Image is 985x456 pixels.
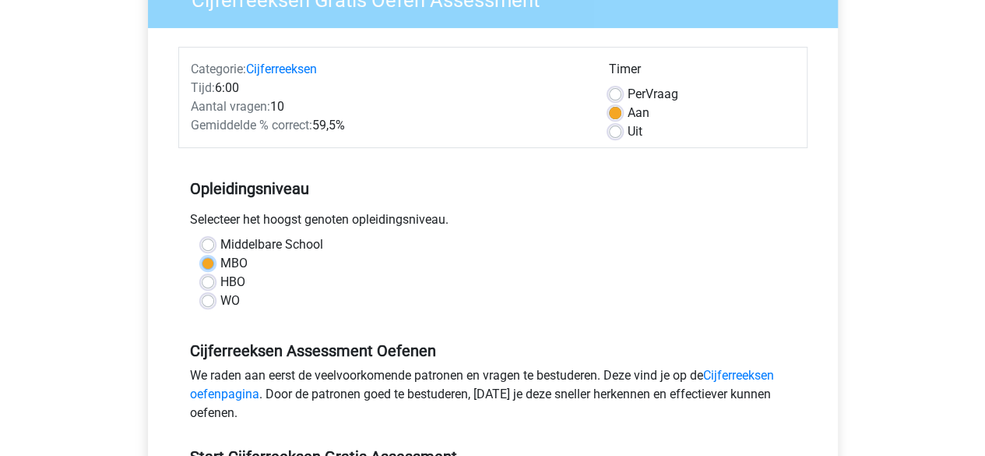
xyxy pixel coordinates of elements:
label: HBO [220,273,245,292]
div: Timer [609,60,795,85]
div: We raden aan eerst de veelvoorkomende patronen en vragen te bestuderen. Deze vind je op de . Door... [178,366,807,429]
h5: Cijferreeksen Assessment Oefenen [190,341,796,360]
div: 59,5% [179,116,597,135]
label: MBO [220,254,248,273]
label: WO [220,292,240,310]
span: Per [628,87,646,101]
label: Middelbare School [220,235,323,254]
div: 10 [179,97,597,116]
span: Categorie: [191,62,246,76]
label: Uit [628,122,642,141]
label: Aan [628,104,649,122]
h5: Opleidingsniveau [190,173,796,204]
a: Cijferreeksen [246,62,317,76]
span: Aantal vragen: [191,99,270,114]
div: Selecteer het hoogst genoten opleidingsniveau. [178,210,807,235]
span: Tijd: [191,80,215,95]
label: Vraag [628,85,678,104]
div: 6:00 [179,79,597,97]
span: Gemiddelde % correct: [191,118,312,133]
